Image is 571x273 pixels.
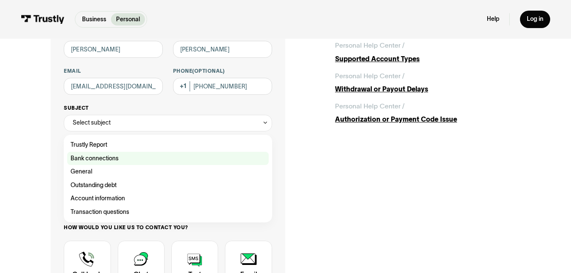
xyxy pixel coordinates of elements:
input: (555) 555-5555 [173,78,272,94]
p: Business [82,15,106,24]
div: Personal Help Center / [335,71,405,81]
p: Personal [116,15,140,24]
label: Phone [173,68,272,74]
a: Personal Help Center /Authorization or Payment Code Issue [335,101,520,125]
div: Log in [527,15,543,23]
div: Personal Help Center / [335,101,405,111]
a: Personal [111,13,145,26]
span: Bank connections [71,154,119,164]
div: Withdrawal or Payout Delays [335,84,520,94]
a: Business [77,13,111,26]
a: Personal Help Center /Withdrawal or Payout Delays [335,71,520,94]
span: Outstanding debt [71,180,116,191]
input: Howard [173,41,272,57]
a: Personal Help Center /Supported Account Types [335,40,520,64]
a: Log in [520,11,550,28]
input: alex@mail.com [64,78,163,94]
div: Select subject [73,118,111,128]
label: How would you like us to contact you? [64,224,272,231]
img: Trustly Logo [21,15,65,24]
div: Personal Help Center / [335,40,405,51]
span: General [71,167,92,177]
label: Subject [64,105,272,111]
div: Authorization or Payment Code Issue [335,114,520,125]
div: Supported Account Types [335,54,520,64]
label: Email [64,68,163,74]
a: Help [487,15,500,23]
input: Alex [64,41,163,57]
nav: Select subject [64,131,272,222]
span: (Optional) [192,68,225,74]
div: Select subject [64,115,272,131]
span: Transaction questions [71,207,129,217]
span: Account information [71,193,125,204]
span: Trustly Report [71,140,107,150]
